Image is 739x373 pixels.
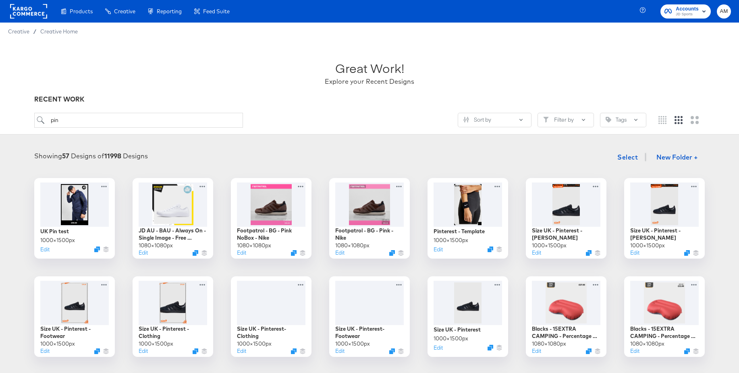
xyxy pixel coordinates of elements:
div: Blacks - 15EXTRA CAMPING - Percentage badge - Sale1080×1080pxEditDuplicate [624,276,705,357]
svg: Duplicate [94,247,100,252]
div: Size UK - Pinterest- Clothing1000×1500pxEditDuplicate [231,276,311,357]
svg: Duplicate [684,348,690,354]
svg: Duplicate [193,348,198,354]
button: Edit [630,249,639,257]
div: 1000 × 1500 px [40,236,75,244]
div: Size UK - Pinterest1000×1500pxEditDuplicate [428,276,508,357]
svg: Duplicate [488,345,493,350]
button: Duplicate [94,348,100,354]
div: Size UK - Pinterest- Clothing [237,325,305,340]
button: Edit [237,249,246,257]
input: Search for a design [34,113,243,128]
div: 1000 × 1500 px [335,340,370,348]
span: Select [617,151,638,163]
div: Footpatrol - BG - Pink NoBox - Nike1080×1080pxEditDuplicate [231,178,311,259]
svg: Tag [606,117,611,122]
strong: 57 [62,152,69,160]
div: Size UK - Pinterest - [PERSON_NAME] [532,227,600,242]
svg: Large grid [691,116,699,124]
div: Size UK - Pinterest - [PERSON_NAME]1000×1500pxEditDuplicate [526,178,606,259]
div: JD AU - BAU - Always On - Single Image - Free Express Shipping1080×1080pxEditDuplicate [133,178,213,259]
button: AM [717,4,731,19]
button: Edit [335,347,345,355]
button: Edit [335,249,345,257]
div: RECENT WORK [34,95,705,104]
div: Explore your Recent Designs [325,77,414,86]
span: Accounts [676,5,699,13]
svg: Duplicate [389,348,395,354]
button: TagTags [600,113,646,127]
button: Edit [40,246,50,253]
div: Blacks - 15EXTRA CAMPING - Percentage badge - Full [532,325,600,340]
button: Edit [40,347,50,355]
div: UK Pin test [40,228,69,235]
div: Footpatrol - BG - Pink - Nike [335,227,404,242]
button: Edit [532,249,541,257]
strong: 11998 [104,152,121,160]
svg: Duplicate [684,250,690,256]
span: AM [720,7,728,16]
a: Creative Home [40,28,78,35]
div: JD AU - BAU - Always On - Single Image - Free Express Shipping [139,227,207,242]
div: 1080 × 1080 px [335,242,369,249]
div: 1000 × 1500 px [139,340,173,348]
div: 1080 × 1080 px [532,340,566,348]
svg: Duplicate [389,250,395,256]
button: AccountsJD Sports [660,4,711,19]
svg: Filter [543,117,549,122]
div: Size UK - Pinterest - Footwear [40,325,109,340]
svg: Sliders [463,117,469,122]
button: Edit [630,347,639,355]
button: Edit [139,249,148,257]
button: Edit [139,347,148,355]
div: Blacks - 15EXTRA CAMPING - Percentage badge - Full1080×1080pxEditDuplicate [526,276,606,357]
svg: Duplicate [291,348,297,354]
span: Creative [114,8,135,15]
button: Edit [237,347,246,355]
div: Great Work! [335,60,404,77]
div: 1000 × 1500 px [237,340,272,348]
div: Size UK - Pinterest - [PERSON_NAME] [630,227,699,242]
button: Edit [532,347,541,355]
div: Size UK - Pinterest- Footwear1000×1500pxEditDuplicate [329,276,410,357]
div: 1080 × 1080 px [630,340,664,348]
div: Blacks - 15EXTRA CAMPING - Percentage badge - Sale [630,325,699,340]
svg: Duplicate [586,348,592,354]
div: Pinterest - Template [434,228,485,235]
span: Reporting [157,8,182,15]
div: 1000 × 1500 px [434,236,468,244]
button: FilterFilter by [538,113,594,127]
button: New Folder + [650,150,705,166]
div: Pinterest - Template1000×1500pxEditDuplicate [428,178,508,259]
div: Size UK - Pinterest - Footwear1000×1500pxEditDuplicate [34,276,115,357]
div: Size UK - Pinterest- Footwear [335,325,404,340]
svg: Small grid [658,116,666,124]
div: 1000 × 1500 px [434,335,468,342]
svg: Duplicate [488,247,493,252]
div: Showing Designs of Designs [34,151,148,161]
div: Footpatrol - BG - Pink - Nike1080×1080pxEditDuplicate [329,178,410,259]
button: Duplicate [291,250,297,256]
div: Size UK - Pinterest [434,326,481,334]
svg: Duplicate [193,250,198,256]
div: Size UK - Pinterest - Clothing [139,325,207,340]
button: Select [614,149,641,165]
button: SlidersSort by [458,113,531,127]
div: 1000 × 1500 px [630,242,665,249]
span: Products [70,8,93,15]
div: Footpatrol - BG - Pink NoBox - Nike [237,227,305,242]
span: / [29,28,40,35]
svg: Duplicate [586,250,592,256]
div: 1000 × 1500 px [40,340,75,348]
